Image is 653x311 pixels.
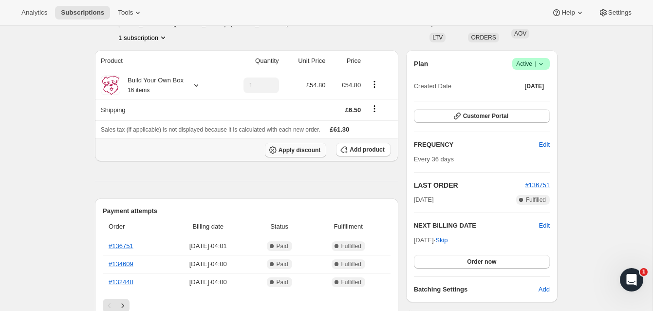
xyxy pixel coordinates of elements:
[414,195,434,205] span: [DATE]
[640,268,648,276] span: 1
[277,260,288,268] span: Paid
[345,106,361,114] span: £6.50
[16,6,53,19] button: Analytics
[95,50,224,72] th: Product
[593,6,637,19] button: Settings
[329,50,364,72] th: Price
[414,236,448,244] span: [DATE] ·
[432,34,443,41] span: LTV
[620,268,643,292] iframe: Intercom live chat
[535,60,536,68] span: |
[414,155,454,163] span: Every 36 days
[109,260,133,268] a: #134609
[21,9,47,17] span: Analytics
[169,277,246,287] span: [DATE] · 04:00
[519,79,550,93] button: [DATE]
[265,143,327,157] button: Apply discount
[514,30,526,37] span: AOV
[224,50,281,72] th: Quantity
[524,82,544,90] span: [DATE]
[169,259,246,269] span: [DATE] · 04:00
[109,278,133,286] a: #132440
[350,146,384,154] span: Add product
[252,222,306,232] span: Status
[414,180,525,190] h2: LAST ORDER
[467,258,496,266] span: Order now
[61,9,104,17] span: Subscriptions
[414,285,539,294] h6: Batching Settings
[414,140,539,150] h2: FREQUENCY
[120,76,184,95] div: Build Your Own Box
[525,181,550,189] a: #136751
[101,126,320,133] span: Sales tax (if applicable) is not displayed because it is calculated with each new order.
[539,140,550,150] span: Edit
[112,6,149,19] button: Tools
[526,196,546,204] span: Fulfilled
[336,143,390,156] button: Add product
[561,9,575,17] span: Help
[312,222,385,232] span: Fulfillment
[429,233,453,248] button: Skip
[525,180,550,190] button: #136751
[341,278,361,286] span: Fulfilled
[539,285,550,294] span: Add
[330,126,350,133] span: £61.30
[55,6,110,19] button: Subscriptions
[367,103,382,114] button: Shipping actions
[341,242,361,250] span: Fulfilled
[95,99,224,120] th: Shipping
[533,282,556,297] button: Add
[306,81,326,89] span: £54.80
[341,260,361,268] span: Fulfilled
[608,9,632,17] span: Settings
[128,87,149,94] small: 16 items
[282,50,329,72] th: Unit Price
[279,146,321,154] span: Apply discount
[414,81,451,91] span: Created Date
[169,222,246,232] span: Billing date
[367,79,382,90] button: Product actions
[533,137,556,153] button: Edit
[546,6,590,19] button: Help
[118,33,168,42] button: Product actions
[109,242,133,250] a: #136751
[103,206,391,216] h2: Payment attempts
[516,59,546,69] span: Active
[342,81,361,89] span: £54.80
[414,221,539,231] h2: NEXT BILLING DATE
[103,216,167,237] th: Order
[101,76,120,95] img: product img
[414,109,550,123] button: Customer Portal
[435,235,448,245] span: Skip
[118,9,133,17] span: Tools
[277,242,288,250] span: Paid
[463,112,508,120] span: Customer Portal
[471,34,496,41] span: ORDERS
[414,59,429,69] h2: Plan
[169,241,246,251] span: [DATE] · 04:01
[539,221,550,231] button: Edit
[277,278,288,286] span: Paid
[414,255,550,269] button: Order now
